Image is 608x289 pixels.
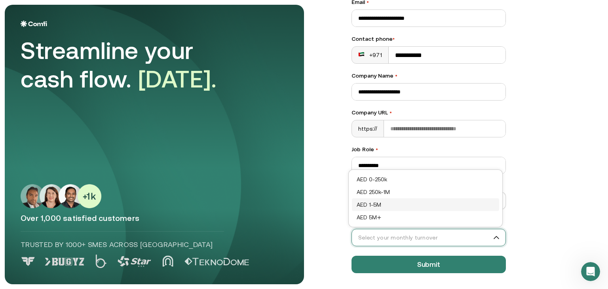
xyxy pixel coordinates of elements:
span: • [389,109,392,116]
div: AED 0-250k [352,173,499,186]
img: Logo 4 [162,255,173,267]
img: Logo 1 [45,258,84,266]
label: Job Role [351,145,506,154]
img: Logo 5 [184,258,249,266]
p: Over 1,000 satisfied customers [21,213,288,223]
label: Company URL [351,108,506,117]
span: • [393,36,395,42]
div: AED 0-250k [357,175,494,184]
img: Logo 2 [95,255,106,268]
img: Logo [21,21,47,27]
div: +971 [358,51,382,59]
span: • [376,146,378,152]
img: Logo 3 [118,256,151,267]
div: AED 1-5M [352,198,499,211]
div: AED 5M+ [357,213,494,222]
span: [DATE]. [138,65,217,93]
span: • [395,72,397,79]
div: AED 250k-1M [352,186,499,198]
div: https:// [352,120,384,137]
iframe: Intercom live chat [581,262,600,281]
div: Contact phone [351,35,506,43]
div: AED 250k-1M [357,188,494,196]
label: Company Name [351,72,506,80]
img: Logo 0 [21,257,36,266]
div: AED 1-5M [357,200,494,209]
div: AED 5M+ [352,211,499,224]
button: Submit [351,256,506,273]
p: Trusted by 1000+ SMEs across [GEOGRAPHIC_DATA] [21,240,224,250]
div: Streamline your cash flow. [21,36,242,93]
